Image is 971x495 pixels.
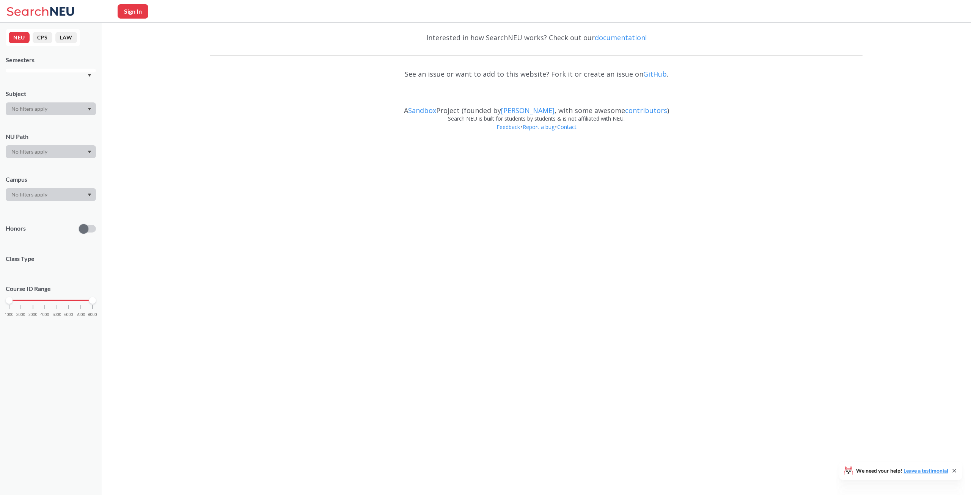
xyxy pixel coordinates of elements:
[856,468,948,473] span: We need your help!
[6,56,96,64] div: Semesters
[55,32,77,43] button: LAW
[88,151,91,154] svg: Dropdown arrow
[557,123,577,130] a: Contact
[6,224,26,233] p: Honors
[64,313,73,317] span: 6000
[28,313,38,317] span: 3000
[16,313,25,317] span: 2000
[88,313,97,317] span: 8000
[643,69,667,79] a: GitHub
[88,193,91,196] svg: Dropdown arrow
[118,4,148,19] button: Sign In
[76,313,85,317] span: 7000
[5,313,14,317] span: 1000
[6,102,96,115] div: Dropdown arrow
[625,106,667,115] a: contributors
[6,90,96,98] div: Subject
[6,145,96,158] div: Dropdown arrow
[9,32,30,43] button: NEU
[210,123,863,143] div: • •
[6,175,96,184] div: Campus
[210,63,863,85] div: See an issue or want to add to this website? Fork it or create an issue on .
[408,106,436,115] a: Sandbox
[6,188,96,201] div: Dropdown arrow
[6,132,96,141] div: NU Path
[40,313,49,317] span: 4000
[6,255,96,263] span: Class Type
[903,467,948,474] a: Leave a testimonial
[501,106,555,115] a: [PERSON_NAME]
[210,99,863,115] div: A Project (founded by , with some awesome )
[210,27,863,49] div: Interested in how SearchNEU works? Check out our
[210,115,863,123] div: Search NEU is built for students by students & is not affiliated with NEU.
[496,123,520,130] a: Feedback
[88,108,91,111] svg: Dropdown arrow
[595,33,647,42] a: documentation!
[522,123,555,130] a: Report a bug
[52,313,61,317] span: 5000
[33,32,52,43] button: CPS
[6,284,96,293] p: Course ID Range
[88,74,91,77] svg: Dropdown arrow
